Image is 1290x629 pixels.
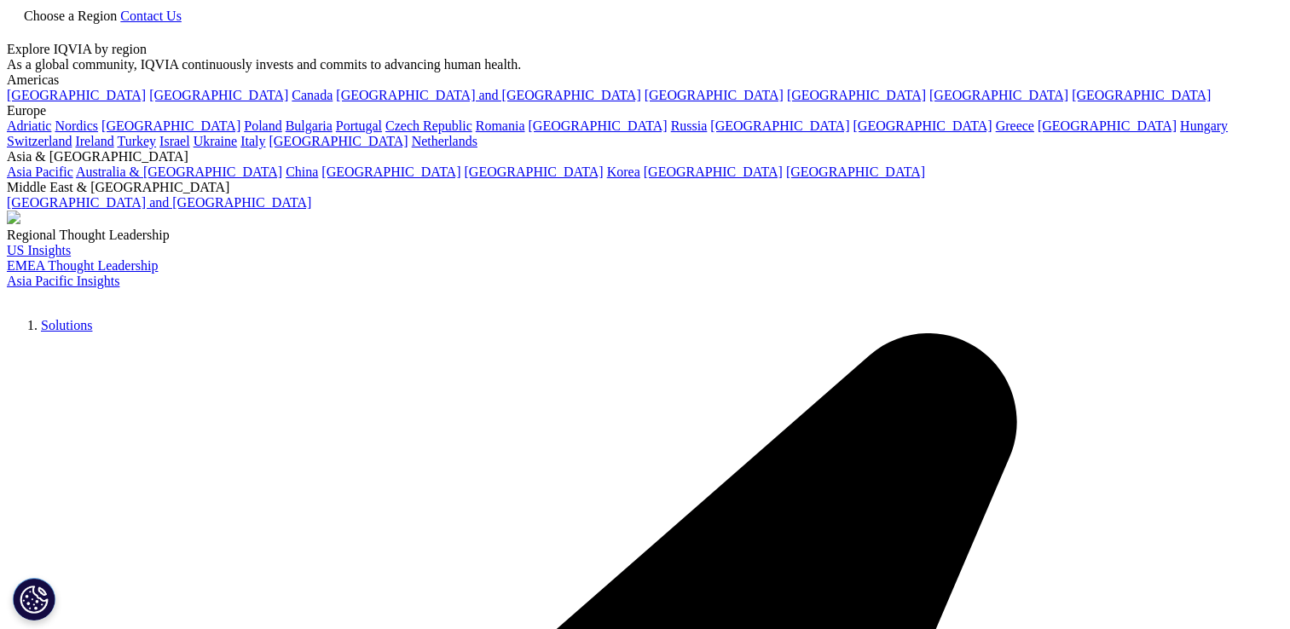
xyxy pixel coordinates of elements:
a: Ireland [75,134,113,148]
div: Europe [7,103,1283,118]
a: China [286,164,318,179]
a: [GEOGRAPHIC_DATA] [786,164,925,179]
img: 2093_analyzing-data-using-big-screen-display-and-laptop.png [7,211,20,224]
div: As a global community, IQVIA continuously invests and commits to advancing human health. [7,57,1283,72]
a: [GEOGRAPHIC_DATA] [269,134,408,148]
a: [GEOGRAPHIC_DATA] [645,88,784,102]
span: Choose a Region [24,9,117,23]
a: US Insights [7,243,71,257]
a: Asia Pacific [7,164,73,179]
a: Turkey [117,134,156,148]
div: Regional Thought Leadership [7,228,1283,243]
a: [GEOGRAPHIC_DATA] and [GEOGRAPHIC_DATA] [336,88,640,102]
a: Netherlands [412,134,477,148]
a: [GEOGRAPHIC_DATA] [1038,118,1177,133]
a: Italy [240,134,265,148]
a: Korea [607,164,640,179]
a: Hungary [1180,118,1228,133]
a: Poland [244,118,281,133]
a: Solutions [41,318,92,332]
a: [GEOGRAPHIC_DATA] [7,88,146,102]
a: [GEOGRAPHIC_DATA] [529,118,668,133]
a: [GEOGRAPHIC_DATA] [710,118,849,133]
div: Middle East & [GEOGRAPHIC_DATA] [7,180,1283,195]
a: EMEA Thought Leadership [7,258,158,273]
div: Americas [7,72,1283,88]
a: Bulgaria [286,118,333,133]
a: Czech Republic [385,118,472,133]
a: Portugal [336,118,382,133]
a: Contact Us [120,9,182,23]
a: Israel [159,134,190,148]
a: Canada [292,88,333,102]
div: Asia & [GEOGRAPHIC_DATA] [7,149,1283,164]
a: Romania [476,118,525,133]
a: [GEOGRAPHIC_DATA] [787,88,926,102]
a: [GEOGRAPHIC_DATA] [321,164,460,179]
a: [GEOGRAPHIC_DATA] [149,88,288,102]
a: [GEOGRAPHIC_DATA] [465,164,604,179]
a: Asia Pacific Insights [7,274,119,288]
a: Switzerland [7,134,72,148]
a: Ukraine [194,134,238,148]
a: Australia & [GEOGRAPHIC_DATA] [76,164,282,179]
a: [GEOGRAPHIC_DATA] [101,118,240,133]
a: Greece [996,118,1034,133]
a: [GEOGRAPHIC_DATA] [853,118,992,133]
button: Cookie Settings [13,578,55,620]
a: Adriatic [7,118,51,133]
a: Nordics [55,118,98,133]
a: [GEOGRAPHIC_DATA] [929,88,1068,102]
div: Explore IQVIA by region [7,42,1283,57]
a: [GEOGRAPHIC_DATA] [644,164,783,179]
a: [GEOGRAPHIC_DATA] [1072,88,1211,102]
a: [GEOGRAPHIC_DATA] and [GEOGRAPHIC_DATA] [7,195,311,210]
a: Russia [671,118,708,133]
